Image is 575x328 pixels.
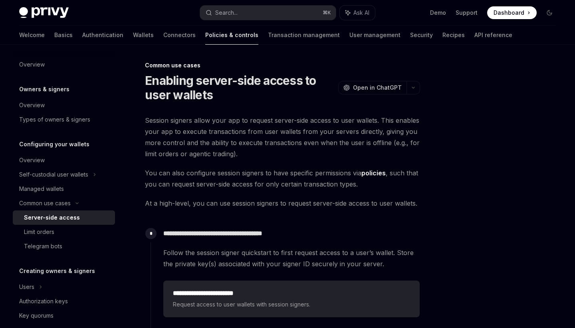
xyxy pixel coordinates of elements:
a: Security [410,26,433,45]
a: Basics [54,26,73,45]
button: Toggle dark mode [543,6,556,19]
h5: Creating owners & signers [19,266,95,276]
div: Key quorums [19,311,54,320]
a: policies [361,169,386,177]
span: You can also configure session signers to have specific permissions via , such that you can reque... [145,167,420,190]
a: Wallets [133,26,154,45]
div: Common use cases [145,61,420,69]
a: Authentication [82,26,123,45]
a: User management [349,26,401,45]
a: Dashboard [487,6,537,19]
a: Welcome [19,26,45,45]
div: Common use cases [19,198,71,208]
div: Telegram bots [24,242,62,251]
a: Support [456,9,478,17]
a: Telegram bots [13,239,115,253]
div: Self-custodial user wallets [19,170,88,179]
a: Connectors [163,26,196,45]
a: Server-side access [13,210,115,225]
a: Limit orders [13,225,115,239]
div: Managed wallets [19,184,64,194]
span: At a high-level, you can use session signers to request server-side access to user wallets. [145,198,420,209]
a: Types of owners & signers [13,112,115,127]
span: Follow the session signer quickstart to first request access to a user’s wallet. Store the privat... [163,247,420,269]
a: Demo [430,9,446,17]
div: Authorization keys [19,297,68,306]
div: Server-side access [24,213,80,222]
div: Limit orders [24,227,54,237]
span: Request access to user wallets with session signers. [173,300,410,309]
span: Ask AI [353,9,369,17]
span: ⌘ K [323,10,331,16]
span: Open in ChatGPT [353,84,402,92]
h1: Enabling server-side access to user wallets [145,73,335,102]
div: Search... [215,8,238,18]
a: Managed wallets [13,182,115,196]
a: Authorization keys [13,294,115,308]
a: Transaction management [268,26,340,45]
div: Users [19,282,34,292]
a: Overview [13,98,115,112]
h5: Configuring your wallets [19,139,89,149]
button: Open in ChatGPT [338,81,406,94]
span: Dashboard [494,9,524,17]
div: Overview [19,155,45,165]
a: API reference [474,26,512,45]
a: Overview [13,57,115,72]
div: Types of owners & signers [19,115,90,124]
a: Policies & controls [205,26,258,45]
a: Overview [13,153,115,167]
button: Ask AI [340,6,375,20]
span: Session signers allow your app to request server-side access to user wallets. This enables your a... [145,115,420,159]
a: Recipes [442,26,465,45]
img: dark logo [19,7,69,18]
button: Search...⌘K [200,6,335,20]
div: Overview [19,100,45,110]
a: Key quorums [13,308,115,323]
div: Overview [19,60,45,69]
h5: Owners & signers [19,84,69,94]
